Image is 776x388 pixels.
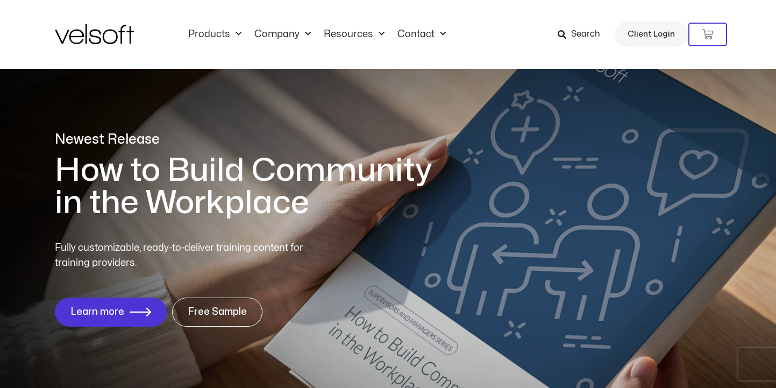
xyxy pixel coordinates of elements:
nav: Menu [182,29,452,40]
a: CompanyMenu Toggle [248,29,317,40]
a: ResourcesMenu Toggle [317,29,391,40]
a: Free Sample [172,298,262,327]
img: Velsoft Training Materials [55,24,134,44]
p: Fully customizable, ready-to-deliver training content for training providers. [55,241,323,271]
a: ContactMenu Toggle [391,29,452,40]
span: Learn more [70,307,124,318]
a: Learn more [55,298,167,327]
a: ProductsMenu Toggle [182,29,248,40]
p: Newest Release [55,130,447,149]
a: Search [558,25,608,44]
a: Client Login [614,22,688,47]
h1: How to Build Community in the Workplace [55,154,447,219]
span: Client Login [628,27,675,41]
span: Search [571,27,600,41]
span: Free Sample [188,307,247,318]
